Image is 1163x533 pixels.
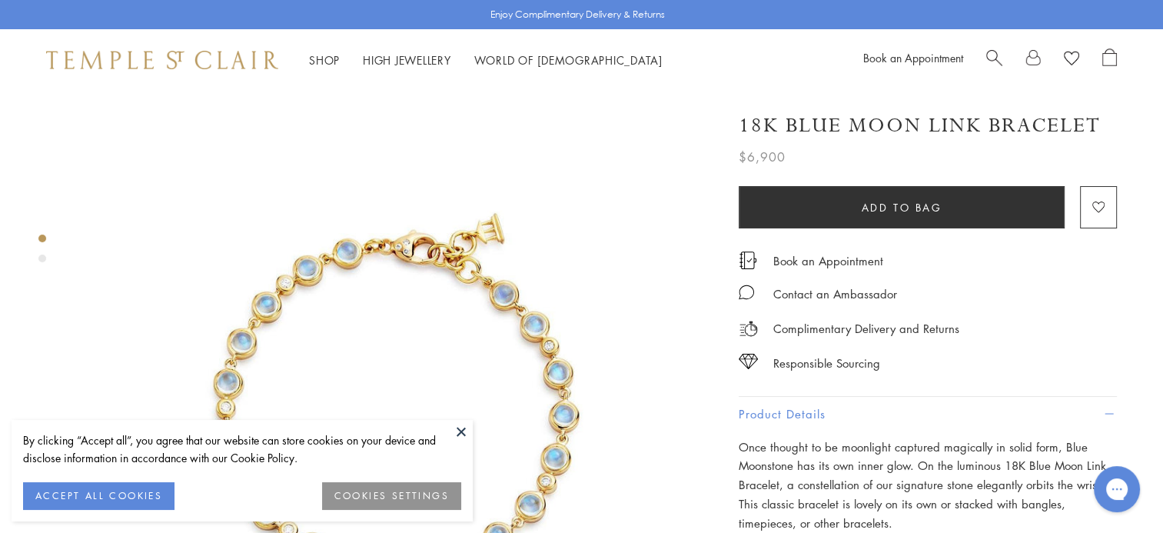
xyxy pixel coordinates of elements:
a: Open Shopping Bag [1102,48,1117,72]
button: Product Details [739,397,1117,431]
button: COOKIES SETTINGS [322,482,461,510]
div: Contact an Ambassador [773,285,897,304]
a: ShopShop [309,52,340,68]
button: ACCEPT ALL COOKIES [23,482,174,510]
a: Book an Appointment [773,252,883,269]
div: By clicking “Accept all”, you agree that our website can store cookies on your device and disclos... [23,431,461,467]
span: $6,900 [739,147,786,167]
img: icon_appointment.svg [739,252,757,269]
h1: 18K Blue Moon Link Bracelet [739,112,1101,139]
img: Temple St. Clair [46,51,278,69]
nav: Main navigation [309,51,663,70]
span: Add to bag [862,199,942,216]
a: Search [986,48,1002,72]
img: MessageIcon-01_2.svg [739,285,754,300]
div: Product gallery navigation [38,231,46,275]
p: Once thought to be moonlight captured magically in solid form, Blue Moonstone has its own inner g... [739,438,1117,533]
p: Complimentary Delivery and Returns [773,319,959,338]
img: icon_delivery.svg [739,319,758,338]
img: icon_sourcing.svg [739,354,758,369]
iframe: Gorgias live chat messenger [1086,461,1148,518]
a: World of [DEMOGRAPHIC_DATA]World of [DEMOGRAPHIC_DATA] [474,52,663,68]
div: Responsible Sourcing [773,354,880,373]
a: High JewelleryHigh Jewellery [363,52,451,68]
button: Add to bag [739,186,1065,228]
a: Book an Appointment [863,50,963,65]
a: View Wishlist [1064,48,1079,72]
p: Enjoy Complimentary Delivery & Returns [490,7,665,22]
